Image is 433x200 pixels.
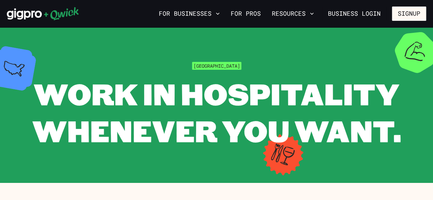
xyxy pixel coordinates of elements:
[269,8,317,19] button: Resources
[392,6,426,21] button: Signup
[322,6,386,21] a: Business Login
[32,74,401,150] span: WORK IN HOSPITALITY WHENEVER YOU WANT.
[192,62,241,70] span: [GEOGRAPHIC_DATA]
[156,8,222,19] button: For Businesses
[228,8,264,19] a: For Pros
